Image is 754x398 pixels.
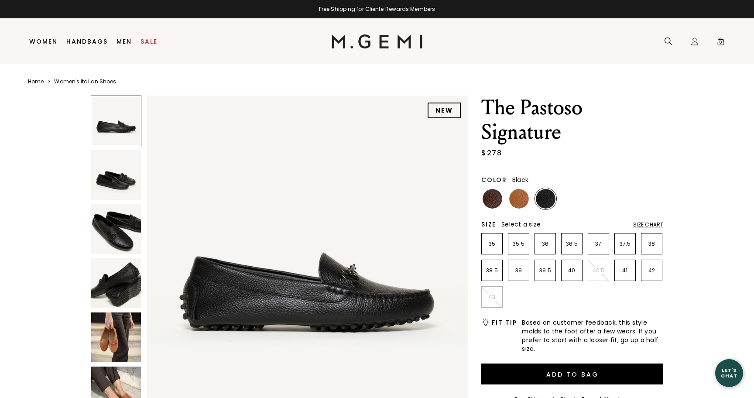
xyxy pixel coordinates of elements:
[615,240,635,247] p: 37.5
[141,38,158,45] a: Sale
[481,364,663,384] button: Add to Bag
[481,96,663,144] h1: The Pastoso Signature
[66,38,108,45] a: Handbags
[91,312,141,362] img: The Pastoso Signature
[535,267,555,274] p: 39.5
[536,189,555,209] img: Black
[481,148,502,158] div: $278
[501,220,541,229] span: Select a size
[91,204,141,254] img: The Pastoso Signature
[482,267,502,274] p: 38.5
[562,240,582,247] p: 36.5
[508,240,529,247] p: 35.5
[641,267,662,274] p: 42
[492,319,517,326] h2: Fit Tip
[509,189,529,209] img: Tan
[715,367,743,378] div: Let's Chat
[641,240,662,247] p: 38
[428,103,461,118] div: NEW
[512,175,528,184] span: Black
[117,38,132,45] a: Men
[332,34,423,48] img: M.Gemi
[482,294,502,301] p: 43
[91,258,141,308] img: The Pastoso Signature
[28,78,44,85] a: Home
[481,176,507,183] h2: Color
[54,78,116,85] a: Women's Italian Shoes
[588,267,609,274] p: 40.5
[522,318,663,353] span: Based on customer feedback, this style molds to the foot after a few wears. If you prefer to star...
[508,267,529,274] p: 39
[483,189,502,209] img: Chocolate
[481,221,496,228] h2: Size
[91,150,141,200] img: The Pastoso Signature
[29,38,58,45] a: Women
[562,267,582,274] p: 40
[716,39,725,48] span: 0
[482,240,502,247] p: 35
[535,240,555,247] p: 36
[588,240,609,247] p: 37
[615,267,635,274] p: 41
[633,221,663,228] div: Size Chart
